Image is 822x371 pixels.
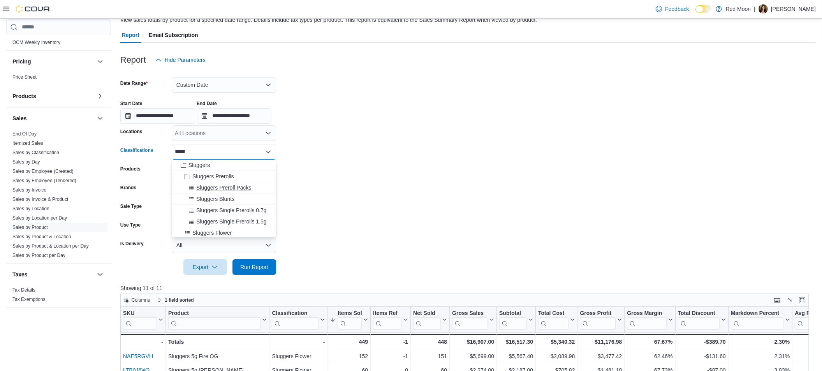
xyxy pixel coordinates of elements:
[12,92,94,100] button: Products
[272,309,319,329] div: Classification
[12,92,36,100] h3: Products
[192,172,234,180] span: Sluggers Prerolls
[627,309,672,329] button: Gross Margin
[653,1,692,17] a: Feedback
[452,309,488,329] div: Gross Sales
[627,309,666,317] div: Gross Margin
[754,4,755,14] p: |
[12,178,76,183] a: Sales by Employee (Tendered)
[12,74,37,80] a: Price Sheet
[12,197,68,202] a: Sales by Invoice & Product
[678,337,725,346] div: -$389.70
[797,295,807,305] button: Enter fullscreen
[499,309,527,329] div: Subtotal
[95,91,105,101] button: Products
[580,309,616,317] div: Gross Profit
[120,203,142,209] label: Sale Type
[12,40,60,45] a: OCM Weekly Inventory
[6,72,111,85] div: Pricing
[12,187,46,193] a: Sales by Invoice
[499,337,533,346] div: $16,517.30
[123,309,157,317] div: SKU
[196,184,252,192] span: Sluggers Preroll Packs
[172,227,276,239] button: Sluggers Flower
[499,309,533,329] button: Subtotal
[580,337,622,346] div: $11,176.98
[12,159,40,165] a: Sales by Day
[452,309,488,317] div: Gross Sales
[12,271,94,278] button: Taxes
[120,241,144,247] label: Is Delivery
[330,309,368,329] button: Items Sold
[678,309,719,329] div: Total Discount
[120,100,143,107] label: Start Date
[678,352,725,361] div: -$131.60
[627,352,672,361] div: 62.46%
[12,58,94,65] button: Pricing
[172,216,276,227] button: Sluggers Single Prerolls 1.5g
[338,309,362,329] div: Items Sold
[12,224,48,230] span: Sales by Product
[678,309,719,317] div: Total Discount
[120,222,141,228] label: Use Type
[12,39,60,46] span: OCM Weekly Inventory
[627,337,672,346] div: 67.67%
[168,309,261,329] div: Product
[731,337,790,346] div: 2.30%
[172,182,276,193] button: Sluggers Preroll Packs
[330,352,368,361] div: 152
[197,100,217,107] label: End Date
[172,160,276,261] div: Choose from the following options
[538,337,575,346] div: $5,340.32
[132,297,150,303] span: Columns
[172,193,276,205] button: Sluggers Blunts
[154,295,197,305] button: 1 field sorted
[330,337,368,346] div: 449
[149,27,198,43] span: Email Subscription
[272,337,325,346] div: -
[120,108,195,124] input: Press the down key to open a popover containing a calendar.
[122,27,139,43] span: Report
[120,128,143,135] label: Locations
[123,309,157,329] div: SKU URL
[172,205,276,216] button: Sluggers Single Prerolls 0.7g
[95,270,105,279] button: Taxes
[272,309,319,317] div: Classification
[12,215,67,221] span: Sales by Location per Day
[580,352,622,361] div: $3,477.42
[413,309,441,317] div: Net Sold
[188,161,210,169] span: Sluggers
[695,5,712,13] input: Dark Mode
[265,149,271,155] button: Close list of options
[731,309,783,329] div: Markdown Percent
[12,225,48,230] a: Sales by Product
[168,337,267,346] div: Totals
[499,352,533,361] div: $5,567.40
[665,5,689,13] span: Feedback
[12,149,59,156] span: Sales by Classification
[272,309,325,329] button: Classification
[172,77,276,93] button: Custom Date
[759,4,768,14] div: Ester Papazyan
[773,295,782,305] button: Keyboard shortcuts
[12,150,59,155] a: Sales by Classification
[172,171,276,182] button: Sluggers Prerolls
[168,352,267,361] div: Sluggers 5g Fire OG
[452,309,494,329] button: Gross Sales
[120,185,136,191] label: Brands
[413,352,447,361] div: 151
[12,178,76,184] span: Sales by Employee (Tendered)
[123,337,163,346] div: -
[12,243,89,249] a: Sales by Product & Location per Day
[12,114,94,122] button: Sales
[731,309,790,329] button: Markdown Percent
[240,263,268,271] span: Run Report
[538,352,575,361] div: $2,089.98
[123,309,163,329] button: SKU
[12,253,65,258] a: Sales by Product per Day
[123,353,153,359] a: NAE5RGVH
[338,309,362,317] div: Items Sold
[12,234,71,239] a: Sales by Product & Location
